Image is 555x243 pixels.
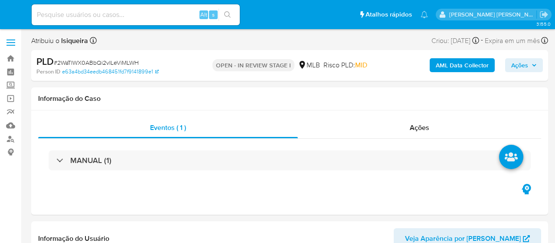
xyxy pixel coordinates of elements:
[481,35,483,47] span: -
[200,10,207,19] span: Alt
[511,58,528,72] span: Ações
[59,36,88,46] b: lsiqueira
[485,36,540,46] span: Expira em um mês
[449,10,537,19] p: leticia.siqueira@mercadolivre.com
[38,94,541,103] h1: Informação do Caso
[36,54,54,68] b: PLD
[430,58,495,72] button: AML Data Collector
[38,234,109,243] h1: Informação do Usuário
[212,10,215,19] span: s
[355,60,367,70] span: MID
[70,156,111,165] h3: MANUAL (1)
[539,10,548,19] a: Sair
[410,123,429,133] span: Ações
[150,123,186,133] span: Eventos ( 1 )
[323,60,367,70] span: Risco PLD:
[505,58,543,72] button: Ações
[436,58,489,72] b: AML Data Collector
[366,10,412,19] span: Atalhos rápidos
[298,60,320,70] div: MLB
[431,35,479,47] div: Criou: [DATE]
[219,9,236,21] button: search-icon
[32,9,240,20] input: Pesquise usuários ou casos...
[49,150,531,170] div: MANUAL (1)
[421,11,428,18] a: Notificações
[54,58,139,67] span: # 2WaTlWX0ABbQi2vILeViMLWH
[31,36,88,46] span: Atribuiu o
[36,68,60,76] b: Person ID
[62,68,159,76] a: e63a4bd34eedb468451fd7f9141899e1
[212,59,294,71] p: OPEN - IN REVIEW STAGE I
